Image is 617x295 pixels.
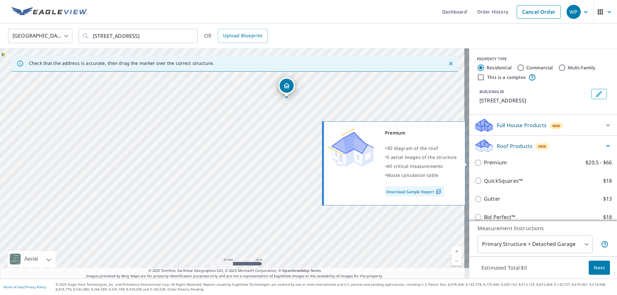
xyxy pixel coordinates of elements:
[385,171,457,180] div: •
[385,162,457,171] div: •
[538,144,546,149] span: New
[591,89,607,99] button: Edit building 1
[603,177,612,185] p: $18
[8,251,56,267] div: Aerial
[487,65,512,71] label: Residential
[25,285,46,289] a: Privacy Policy
[3,285,23,289] a: Terms of Use
[452,256,461,266] a: Current Level 19, Zoom Out
[586,159,612,167] p: $20.5 - $66
[385,128,457,137] div: Premium
[56,282,614,292] p: © 2025 Eagle View Technologies, Inc. and Pictometry International Corp. All Rights Reserved. Repo...
[567,5,581,19] div: WP
[552,123,560,128] span: New
[478,235,593,253] div: Primary Structure + Detached Garage
[329,128,374,167] img: Premium
[474,117,612,133] div: Full House ProductsNew
[479,89,504,94] p: BUILDING ID
[93,27,184,45] input: Search by address or latitude-longitude
[452,247,461,256] a: Current Level 19, Zoom In
[484,213,515,221] p: Bid Perfect™
[484,177,523,185] p: QuickSquares™
[477,56,609,62] div: PROPERTY TYPE
[568,65,596,71] label: Multi-Family
[148,268,321,273] span: © 2025 TomTom, Earthstar Geographics SIO, © 2025 Microsoft Corporation, ©
[22,251,40,267] div: Aerial
[8,27,72,45] div: [GEOGRAPHIC_DATA]
[476,261,532,275] p: Estimated Total: $0
[387,145,438,151] span: 3D diagram of the roof
[601,240,609,248] span: Your report will include the primary structure and a detached garage if one exists.
[310,268,321,273] a: Terms
[385,153,457,162] div: •
[478,224,609,232] p: Measurement Instructions
[12,7,87,17] img: EV Logo
[387,163,443,169] span: All critical measurements
[282,268,309,273] a: OpenStreetMap
[387,172,438,178] span: Waste calculation table
[218,29,267,43] a: Upload Blueprint
[385,144,457,153] div: •
[603,213,612,221] p: $18
[526,65,553,71] label: Commercial
[497,121,547,129] p: Full House Products
[447,59,455,68] button: Close
[603,195,612,203] p: $13
[479,97,589,104] p: [STREET_ADDRESS]
[589,261,610,275] button: Next
[484,159,507,167] p: Premium
[278,77,295,97] div: Dropped pin, building 1, Residential property, 15 White Hollow Rd Lakeville, CT 06039
[223,32,262,40] span: Upload Blueprint
[385,186,444,196] a: Download Sample Report
[517,5,561,19] a: Cancel Order
[3,285,46,289] p: |
[204,29,268,43] div: OR
[29,60,214,66] p: Check that the address is accurate, then drag the marker over the correct structure.
[434,189,443,195] img: Pdf Icon
[474,138,612,153] div: Roof ProductsNew
[487,74,526,81] label: This is a complex
[387,154,457,160] span: 5 aerial images of the structure
[497,142,532,150] p: Roof Products
[594,264,605,272] span: Next
[484,195,500,203] p: Gutter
